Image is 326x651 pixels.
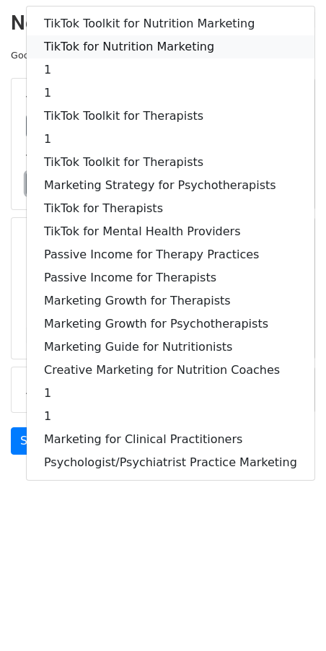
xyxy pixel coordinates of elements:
[27,82,314,105] a: 1
[27,12,314,35] a: TikTok Toolkit for Nutrition Marketing
[27,313,314,336] a: Marketing Growth for Psychotherapists
[27,289,314,313] a: Marketing Growth for Therapists
[27,174,314,197] a: Marketing Strategy for Psychotherapists
[27,266,314,289] a: Passive Income for Therapists
[27,428,314,451] a: Marketing for Clinical Practitioners
[254,582,326,651] iframe: Chat Widget
[27,35,314,58] a: TikTok for Nutrition Marketing
[27,105,314,128] a: TikTok Toolkit for Therapists
[27,243,314,266] a: Passive Income for Therapy Practices
[27,336,314,359] a: Marketing Guide for Nutritionists
[11,50,211,61] small: Google Sheet:
[27,128,314,151] a: 1
[27,220,314,243] a: TikTok for Mental Health Providers
[11,427,58,455] a: Send
[11,11,315,35] h2: New Campaign
[27,405,314,428] a: 1
[27,58,314,82] a: 1
[27,151,314,174] a: TikTok Toolkit for Therapists
[27,197,314,220] a: TikTok for Therapists
[27,382,314,405] a: 1
[27,451,314,474] a: Psychologist/Psychiatrist Practice Marketing
[27,359,314,382] a: Creative Marketing for Nutrition Coaches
